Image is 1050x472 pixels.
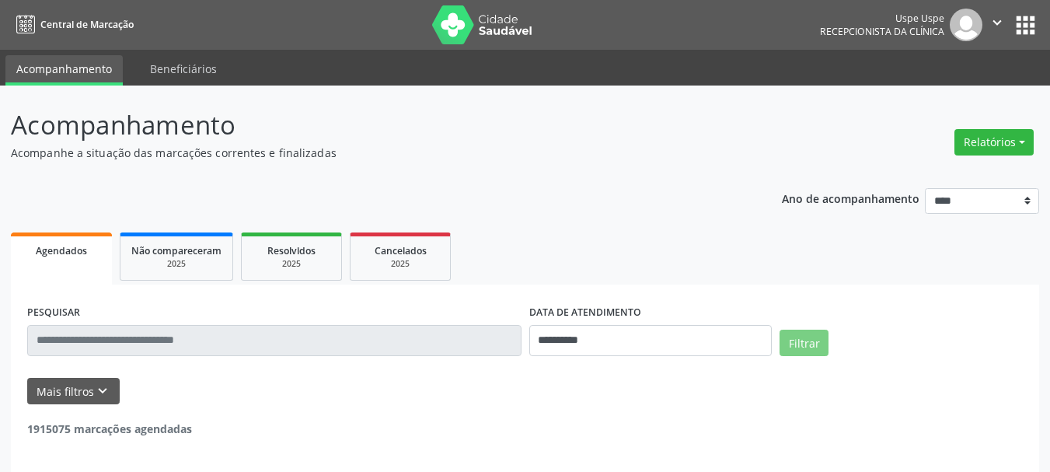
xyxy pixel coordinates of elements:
p: Acompanhamento [11,106,731,145]
i:  [989,14,1006,31]
span: Central de Marcação [40,18,134,31]
a: Acompanhamento [5,55,123,86]
label: DATA DE ATENDIMENTO [529,301,641,325]
a: Beneficiários [139,55,228,82]
button:  [982,9,1012,41]
div: 2025 [131,258,222,270]
span: Cancelados [375,244,427,257]
div: 2025 [253,258,330,270]
button: Mais filtroskeyboard_arrow_down [27,378,120,405]
div: 2025 [361,258,439,270]
button: apps [1012,12,1039,39]
a: Central de Marcação [11,12,134,37]
p: Acompanhe a situação das marcações correntes e finalizadas [11,145,731,161]
span: Agendados [36,244,87,257]
label: PESQUISAR [27,301,80,325]
span: Recepcionista da clínica [820,25,944,38]
p: Ano de acompanhamento [782,188,919,208]
i: keyboard_arrow_down [94,383,111,400]
button: Filtrar [780,330,828,356]
span: Resolvidos [267,244,316,257]
strong: 1915075 marcações agendadas [27,421,192,436]
div: Uspe Uspe [820,12,944,25]
button: Relatórios [954,129,1034,156]
span: Não compareceram [131,244,222,257]
img: img [950,9,982,41]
